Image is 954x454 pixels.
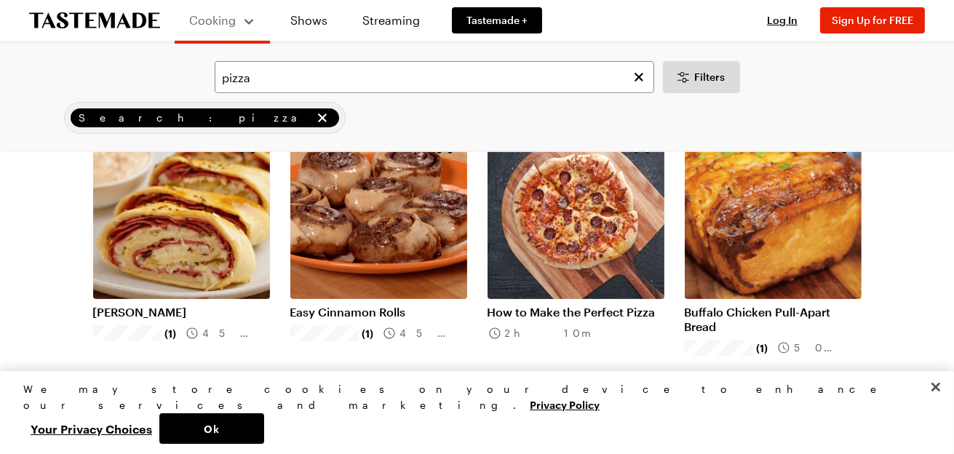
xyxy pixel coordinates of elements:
button: Desktop filters [663,61,740,93]
span: Tastemade + [466,13,528,28]
span: Sign Up for FREE [832,14,913,26]
a: Buffalo Chicken Pull-Apart Bread [685,305,862,334]
a: [PERSON_NAME] [93,305,270,319]
button: Sign Up for FREE [820,7,925,33]
span: Cooking [190,13,236,27]
div: Privacy [23,381,918,444]
div: We may store cookies on your device to enhance our services and marketing. [23,381,918,413]
span: Filters [695,70,726,84]
a: How to Make the Perfect Pizza [488,305,664,319]
button: Ok [159,413,264,444]
span: Search: pizza [79,110,311,126]
button: Cooking [189,6,255,35]
button: Clear search [631,69,647,85]
button: Log In [753,13,811,28]
a: Tastemade + [452,7,542,33]
a: More information about your privacy, opens in a new tab [530,397,600,411]
span: Log In [767,14,798,26]
button: Close [920,371,952,403]
a: To Tastemade Home Page [29,12,160,29]
a: Easy Cinnamon Rolls [290,305,467,319]
button: remove Search: pizza [314,110,330,126]
button: Your Privacy Choices [23,413,159,444]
